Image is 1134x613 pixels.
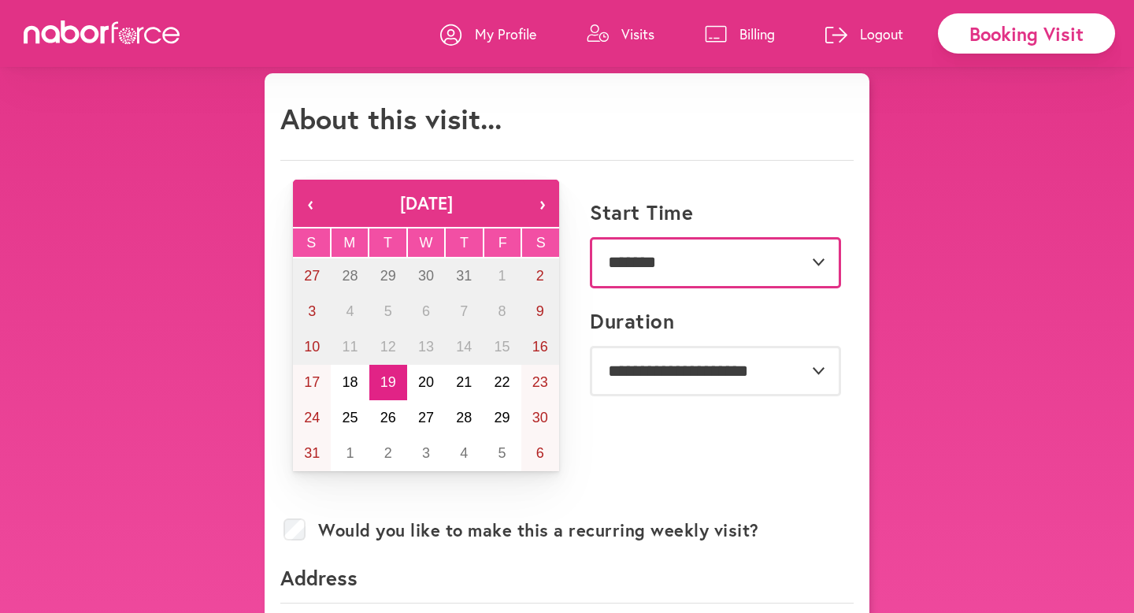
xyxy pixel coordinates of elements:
abbr: August 24, 2025 [304,410,320,425]
abbr: August 31, 2025 [304,445,320,461]
button: July 30, 2025 [407,258,445,294]
button: August 5, 2025 [369,294,407,329]
p: Address [280,564,854,604]
abbr: August 25, 2025 [342,410,358,425]
button: August 1, 2025 [483,258,521,294]
a: Billing [705,10,775,58]
label: Start Time [590,200,693,225]
abbr: July 28, 2025 [342,268,358,284]
p: Visits [621,24,654,43]
button: August 20, 2025 [407,365,445,400]
abbr: August 7, 2025 [460,303,468,319]
button: July 27, 2025 [293,258,331,294]
button: September 5, 2025 [483,436,521,471]
button: › [524,180,559,227]
button: September 2, 2025 [369,436,407,471]
button: August 6, 2025 [407,294,445,329]
abbr: Tuesday [384,235,392,251]
abbr: August 11, 2025 [342,339,358,355]
button: August 3, 2025 [293,294,331,329]
button: August 30, 2025 [521,400,559,436]
button: August 15, 2025 [483,329,521,365]
abbr: July 27, 2025 [304,268,320,284]
abbr: September 3, 2025 [422,445,430,461]
abbr: Friday [498,235,507,251]
abbr: August 30, 2025 [532,410,548,425]
abbr: August 22, 2025 [495,374,510,390]
abbr: August 13, 2025 [418,339,434,355]
a: My Profile [440,10,536,58]
button: August 29, 2025 [483,400,521,436]
abbr: August 16, 2025 [532,339,548,355]
abbr: August 5, 2025 [384,303,392,319]
abbr: August 14, 2025 [456,339,472,355]
button: August 12, 2025 [369,329,407,365]
button: August 23, 2025 [521,365,559,400]
button: September 1, 2025 [331,436,369,471]
h1: About this visit... [280,102,502,136]
abbr: Sunday [306,235,316,251]
div: Booking Visit [938,13,1115,54]
button: August 14, 2025 [445,329,483,365]
button: August 9, 2025 [521,294,559,329]
abbr: August 27, 2025 [418,410,434,425]
abbr: September 6, 2025 [536,445,544,461]
button: August 22, 2025 [483,365,521,400]
abbr: Saturday [536,235,546,251]
abbr: September 5, 2025 [498,445,506,461]
a: Visits [587,10,654,58]
button: August 7, 2025 [445,294,483,329]
button: September 3, 2025 [407,436,445,471]
abbr: July 31, 2025 [456,268,472,284]
abbr: August 17, 2025 [304,374,320,390]
abbr: August 23, 2025 [532,374,548,390]
button: July 29, 2025 [369,258,407,294]
abbr: August 2, 2025 [536,268,544,284]
abbr: August 12, 2025 [380,339,396,355]
button: September 4, 2025 [445,436,483,471]
button: August 19, 2025 [369,365,407,400]
button: August 26, 2025 [369,400,407,436]
abbr: Wednesday [420,235,433,251]
button: September 6, 2025 [521,436,559,471]
abbr: August 28, 2025 [456,410,472,425]
button: August 4, 2025 [331,294,369,329]
abbr: September 4, 2025 [460,445,468,461]
abbr: Monday [343,235,355,251]
button: August 21, 2025 [445,365,483,400]
button: August 25, 2025 [331,400,369,436]
button: August 11, 2025 [331,329,369,365]
abbr: August 21, 2025 [456,374,472,390]
abbr: July 29, 2025 [380,268,396,284]
button: [DATE] [328,180,524,227]
button: August 17, 2025 [293,365,331,400]
abbr: August 20, 2025 [418,374,434,390]
button: August 16, 2025 [521,329,559,365]
abbr: September 2, 2025 [384,445,392,461]
abbr: September 1, 2025 [346,445,354,461]
label: Duration [590,309,674,333]
abbr: Thursday [460,235,469,251]
p: Billing [739,24,775,43]
button: August 28, 2025 [445,400,483,436]
abbr: August 18, 2025 [342,374,358,390]
button: ‹ [293,180,328,227]
button: August 10, 2025 [293,329,331,365]
abbr: August 19, 2025 [380,374,396,390]
button: August 13, 2025 [407,329,445,365]
abbr: August 15, 2025 [495,339,510,355]
abbr: August 6, 2025 [422,303,430,319]
abbr: August 8, 2025 [498,303,506,319]
button: August 27, 2025 [407,400,445,436]
abbr: August 4, 2025 [346,303,354,319]
button: July 31, 2025 [445,258,483,294]
a: Logout [825,10,903,58]
button: August 18, 2025 [331,365,369,400]
button: August 31, 2025 [293,436,331,471]
abbr: August 9, 2025 [536,303,544,319]
abbr: August 26, 2025 [380,410,396,425]
button: August 8, 2025 [483,294,521,329]
abbr: August 29, 2025 [495,410,510,425]
button: August 2, 2025 [521,258,559,294]
label: Would you like to make this a recurring weekly visit? [318,520,759,541]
